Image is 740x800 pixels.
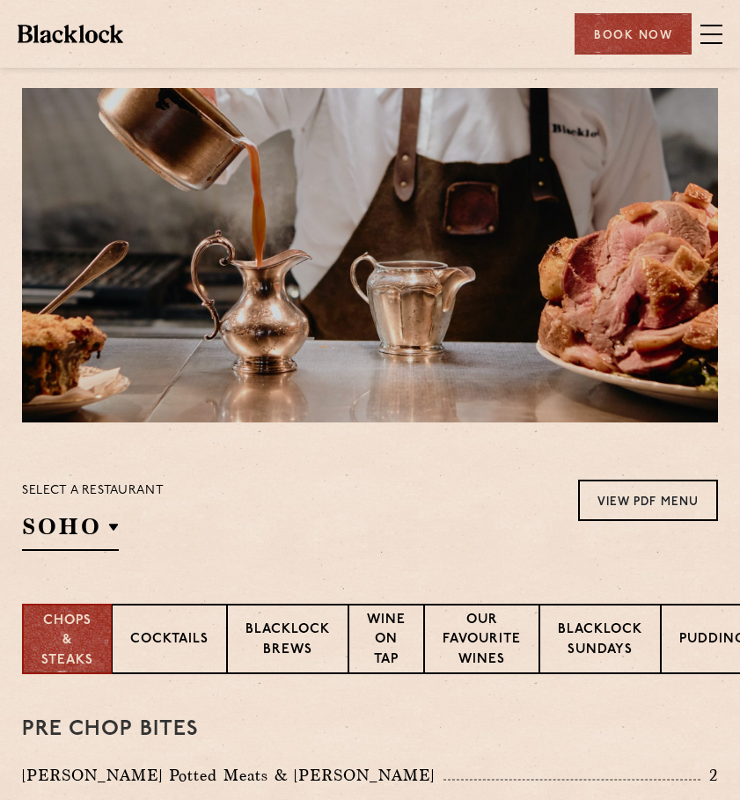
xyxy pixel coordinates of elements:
p: Blacklock Brews [245,620,330,662]
p: Our favourite wines [443,611,521,672]
img: BL_Textured_Logo-footer-cropped.svg [18,25,123,42]
div: Book Now [575,13,692,55]
h3: Pre Chop Bites [22,718,718,741]
p: [PERSON_NAME] Potted Meats & [PERSON_NAME] [22,763,443,788]
p: Wine on Tap [367,611,406,672]
p: Chops & Steaks [41,612,93,672]
h2: SOHO [22,511,119,551]
a: View PDF Menu [578,480,718,521]
p: 2 [700,764,718,787]
p: Blacklock Sundays [558,620,642,662]
p: Cocktails [130,630,209,652]
p: Select a restaurant [22,480,164,503]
